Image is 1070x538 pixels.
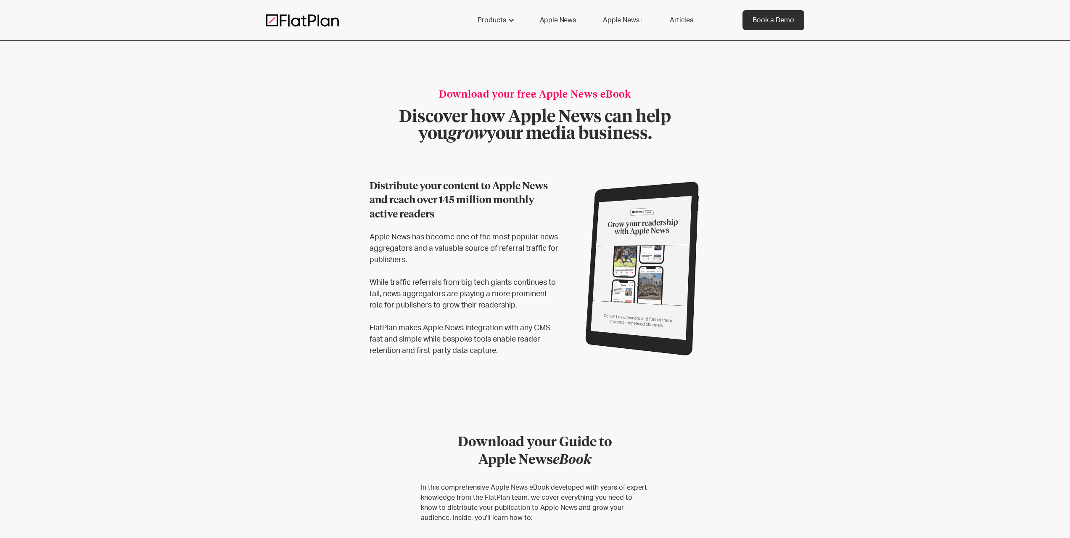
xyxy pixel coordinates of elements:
div: Products [468,10,523,30]
p: In this comprehensive Apple News eBook developed with years of expert knowledge from the FlatPlan... [421,482,650,523]
h1: Discover how Apple News can help you your media business. [374,109,697,143]
h2: Distribute your content to Apple News and reach over 145 million monthly active readers [370,180,559,222]
a: Apple News+ [593,10,653,30]
p: Apple News has become one of the most popular news aggregators and a valuable source of referral ... [370,232,559,357]
em: eBook [553,453,592,467]
div: Book a Demo [753,15,794,25]
h2: Download your Guide to ‍ [421,434,650,469]
a: Articles [660,10,703,30]
div: Download your free Apple News eBook [374,88,697,102]
div: Products [478,15,506,25]
a: Apple News [530,10,586,30]
a: Book a Demo [742,10,804,30]
em: grow [448,126,486,143]
span: Apple News [478,453,592,467]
